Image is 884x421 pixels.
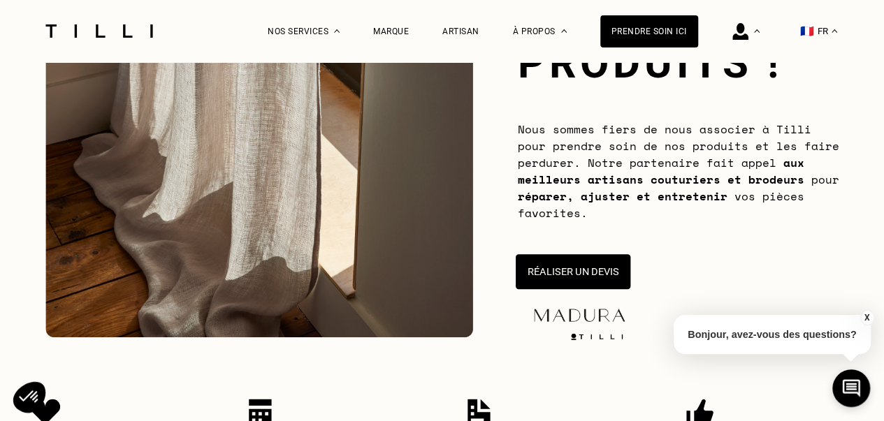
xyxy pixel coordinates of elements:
[41,24,158,38] img: Logo du service de couturière Tilli
[732,23,748,40] img: icône connexion
[518,154,804,188] b: aux meilleurs artisans couturiers et brodeurs
[561,29,567,33] img: Menu déroulant à propos
[518,188,727,205] b: réparer, ajuster et entretenir
[334,29,340,33] img: Menu déroulant
[530,306,628,325] img: maduraLogo-5877f563076e9857a9763643b83271db.png
[518,121,839,221] span: Nous sommes fiers de nous associer à Tilli pour prendre soin de nos produits et les faire perdure...
[600,15,698,47] a: Prendre soin ici
[860,310,874,325] button: X
[674,315,871,354] p: Bonjour, avez-vous des questions?
[754,29,760,33] img: Menu déroulant
[565,333,628,340] img: logo Tilli
[515,254,630,289] button: Réaliser un devis
[442,27,479,36] a: Artisan
[832,29,837,33] img: menu déroulant
[373,27,409,36] a: Marque
[800,24,814,38] span: 🇫🇷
